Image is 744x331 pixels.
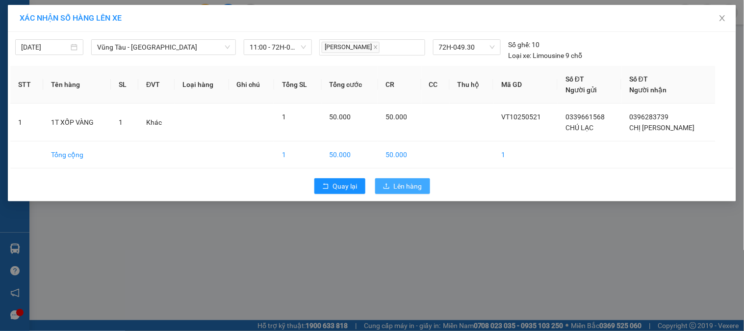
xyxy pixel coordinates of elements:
div: CHỊ [PERSON_NAME] [8,32,87,55]
input: 15/10/2025 [21,42,69,53]
span: VT10250521 [501,113,541,121]
div: VP 36 [PERSON_NAME] - Bà Rịa [94,8,173,44]
th: Tổng cước [322,66,378,104]
td: 1 [10,104,43,141]
th: Thu hộ [450,66,493,104]
span: Người gửi [565,86,597,94]
span: XÁC NHẬN SỐ HÀNG LÊN XE [20,13,122,23]
span: Người nhận [629,86,667,94]
td: Tổng cộng [43,141,111,168]
td: 50.000 [378,141,421,168]
button: uploadLên hàng [375,178,430,194]
th: Mã GD [493,66,558,104]
th: Ghi chú [229,66,275,104]
span: Lên hàng [394,181,422,192]
th: CR [378,66,421,104]
div: 0918074315 [94,55,173,69]
th: Tổng SL [274,66,321,104]
div: VP 108 [PERSON_NAME] [8,8,87,32]
span: rollback [322,183,329,191]
th: Loại hàng [175,66,229,104]
span: Số ghế: [509,39,531,50]
td: Khác [138,104,175,141]
th: Tên hàng [43,66,111,104]
span: 1 [119,118,123,126]
span: close [718,14,726,22]
th: SL [111,66,138,104]
span: Loại xe: [509,50,532,61]
span: 50.000 [330,113,351,121]
span: 0339661568 [565,113,605,121]
button: Close [709,5,736,32]
span: close [373,45,378,50]
span: down [225,44,231,50]
span: Số ĐT [629,75,648,83]
span: 11:00 - 72H-049.30 [250,40,306,55]
span: Gửi: [8,9,24,20]
div: 0918097695 [8,55,87,69]
th: STT [10,66,43,104]
span: upload [383,183,390,191]
span: Quay lại [333,181,358,192]
span: 72H-049.30 [439,40,495,55]
div: MINH THƯ BR [94,44,173,55]
div: 10 [509,39,540,50]
span: Nhận: [94,9,117,20]
span: CHỊ [PERSON_NAME] [629,124,694,132]
span: Số ĐT [565,75,584,83]
th: ĐVT [138,66,175,104]
th: CC [421,66,450,104]
span: [PERSON_NAME] [322,42,380,53]
td: 50.000 [322,141,378,168]
span: 50.000 [386,113,408,121]
span: 0396283739 [629,113,668,121]
button: rollbackQuay lại [314,178,365,194]
div: Limousine 9 chỗ [509,50,583,61]
span: CHÚ LẠC [565,124,593,132]
td: 1 [493,141,558,168]
td: 1 [274,141,321,168]
span: VPBR [108,69,145,86]
td: 1T XỐP VÀNG [43,104,111,141]
span: Vũng Tàu - Sân Bay [97,40,230,55]
span: 1 [282,113,286,121]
